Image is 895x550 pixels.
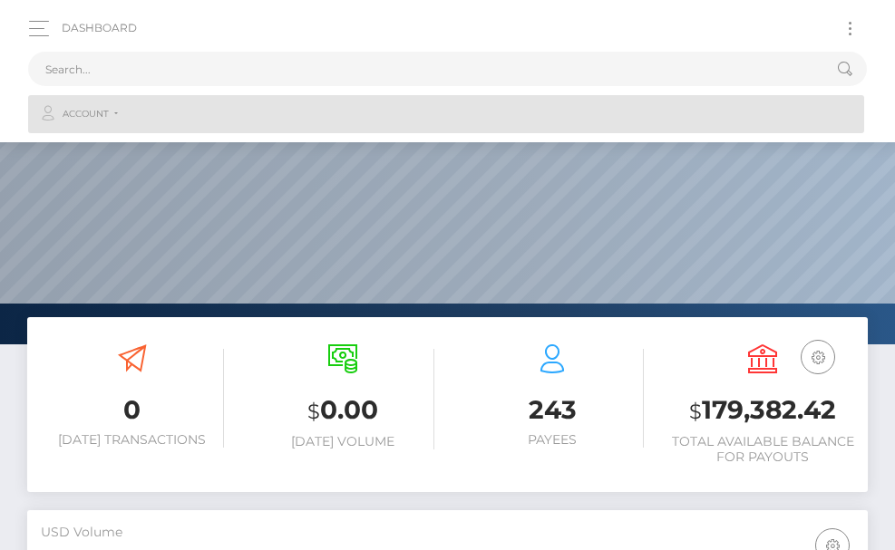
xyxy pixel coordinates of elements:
[28,52,820,86] input: Search...
[833,16,867,41] button: Toggle navigation
[251,392,434,429] h3: 0.00
[689,399,702,424] small: $
[671,392,854,429] h3: 179,382.42
[671,434,854,465] h6: Total Available Balance for Payouts
[62,9,137,47] a: Dashboard
[41,432,224,448] h6: [DATE] Transactions
[462,432,645,448] h6: Payees
[251,434,434,449] h6: [DATE] Volume
[307,399,320,424] small: $
[41,392,224,428] h3: 0
[63,106,109,122] span: Account
[462,392,645,428] h3: 243
[41,524,854,542] h5: USD Volume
